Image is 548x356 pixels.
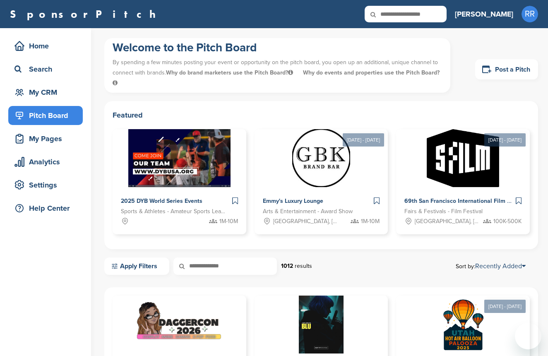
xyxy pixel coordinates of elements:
div: Home [12,38,83,53]
a: Home [8,36,83,55]
a: Apply Filters [104,257,169,275]
span: 1M-10M [361,217,380,226]
a: My Pages [8,129,83,148]
div: [DATE] - [DATE] [484,300,526,313]
a: [PERSON_NAME] [455,5,513,23]
strong: 1012 [281,262,293,269]
iframe: Button to launch messaging window [515,323,541,349]
div: My Pages [12,131,83,146]
h2: Featured [113,109,530,121]
img: Sponsorpitch & [427,129,499,187]
span: Arts & Entertainment - Award Show [263,207,353,216]
div: My CRM [12,85,83,100]
a: Pitch Board [8,106,83,125]
span: 69th San Francisco International Film Festival [404,197,528,204]
span: results [295,262,312,269]
a: Recently Added [475,262,526,270]
span: Emmy's Luxury Lounge [263,197,323,204]
img: Sponsorpitch & [128,129,231,187]
a: SponsorPitch [10,9,161,19]
span: 1M-10M [219,217,238,226]
a: My CRM [8,83,83,102]
span: RR [522,6,538,22]
a: Settings [8,176,83,195]
div: Settings [12,178,83,192]
span: Fairs & Festivals - Film Festival [404,207,483,216]
a: Post a Pitch [475,59,538,79]
a: [DATE] - [DATE] Sponsorpitch & 69th San Francisco International Film Festival Fairs & Festivals -... [396,116,530,234]
span: Sort by: [456,263,526,269]
span: Why do brand marketers use the Pitch Board? [166,69,295,76]
img: Sponsorpitch & [434,296,492,354]
div: [DATE] - [DATE] [484,133,526,147]
img: Sponsorpitch & [299,296,344,354]
h1: Welcome to the Pitch Board [113,40,442,55]
div: Search [12,62,83,77]
a: [DATE] - [DATE] Sponsorpitch & Emmy's Luxury Lounge Arts & Entertainment - Award Show [GEOGRAPHIC... [255,116,388,234]
a: Analytics [8,152,83,171]
span: 2025 DYB World Series Events [121,197,202,204]
h3: [PERSON_NAME] [455,8,513,20]
div: [DATE] - [DATE] [343,133,384,147]
span: Sports & Athletes - Amateur Sports Leagues [121,207,226,216]
img: Sponsorpitch & [292,129,350,187]
a: Help Center [8,199,83,218]
a: Search [8,60,83,79]
p: By spending a few minutes posting your event or opportunity on the pitch board, you open up an ad... [113,55,442,91]
span: 100K-500K [493,217,522,226]
img: Sponsorpitch & [136,296,223,354]
div: Help Center [12,201,83,216]
div: Pitch Board [12,108,83,123]
a: Sponsorpitch & 2025 DYB World Series Events Sports & Athletes - Amateur Sports Leagues 1M-10M [113,129,246,234]
div: Analytics [12,154,83,169]
span: [GEOGRAPHIC_DATA], [GEOGRAPHIC_DATA] [273,217,339,226]
span: [GEOGRAPHIC_DATA], [GEOGRAPHIC_DATA] [415,217,481,226]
